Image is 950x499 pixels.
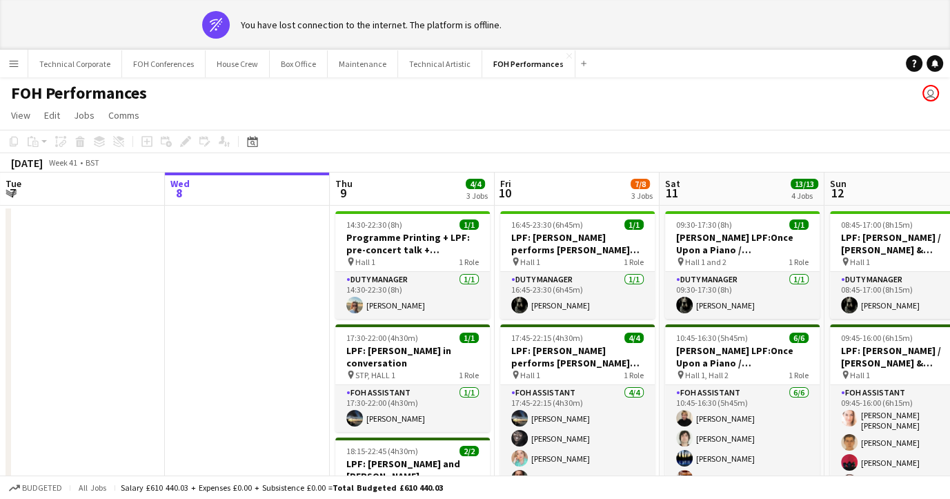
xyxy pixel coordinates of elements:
span: 1 Role [789,370,809,380]
span: Hall 1, Hall 2 [685,370,729,380]
span: 08:45-17:00 (8h15m) [841,219,913,230]
span: 1 Role [459,257,479,267]
span: 1/1 [789,219,809,230]
span: 2/2 [459,446,479,456]
app-job-card: 14:30-22:30 (8h)1/1Programme Printing + LPF: pre-concert talk + [PERSON_NAME] and [PERSON_NAME] +... [335,211,490,319]
app-card-role: FOH Assistant1/117:30-22:00 (4h30m)[PERSON_NAME] [335,385,490,432]
div: You have lost connection to the internet. The platform is offline. [241,19,502,31]
span: Week 41 [46,157,80,168]
span: 10 [498,185,511,201]
span: 7/8 [631,179,650,189]
button: FOH Performances [482,50,575,77]
button: Budgeted [7,480,64,496]
span: 1/1 [624,219,644,230]
span: 4/4 [466,179,485,189]
app-job-card: 17:45-22:15 (4h30m)4/4LPF: [PERSON_NAME] performs [PERSON_NAME] and [PERSON_NAME] Hall 11 RoleFOH... [500,324,655,492]
span: 8 [168,185,190,201]
span: Comms [108,109,139,121]
span: 17:30-22:00 (4h30m) [346,333,418,343]
app-job-card: 09:30-17:30 (8h)1/1[PERSON_NAME] LPF:Once Upon a Piano / [PERSON_NAME] Piano Clinic Hall 1 and 21... [665,211,820,319]
app-card-role: Duty Manager1/114:30-22:30 (8h)[PERSON_NAME] [335,272,490,319]
span: Hall 1 and 2 [685,257,726,267]
h3: LPF: [PERSON_NAME] performs [PERSON_NAME] and [PERSON_NAME] [500,231,655,256]
span: 4/4 [624,333,644,343]
button: Maintenance [328,50,398,77]
div: 3 Jobs [631,190,653,201]
span: 16:45-23:30 (6h45m) [511,219,583,230]
span: STP, HALL 1 [355,370,395,380]
span: Total Budgeted £610 440.03 [333,482,443,493]
div: 4 Jobs [791,190,818,201]
span: 9 [333,185,353,201]
span: 13/13 [791,179,818,189]
span: 11 [663,185,680,201]
span: 09:30-17:30 (8h) [676,219,732,230]
app-card-role: Duty Manager1/109:30-17:30 (8h)[PERSON_NAME] [665,272,820,319]
div: 3 Jobs [466,190,488,201]
a: Jobs [68,106,100,124]
span: 1/1 [459,219,479,230]
h3: Programme Printing + LPF: pre-concert talk + [PERSON_NAME] and [PERSON_NAME] +KP CHOIR [335,231,490,256]
span: Sat [665,177,680,190]
span: 1 Role [789,257,809,267]
span: Hall 1 [520,370,540,380]
span: Tue [6,177,21,190]
span: Hall 1 [520,257,540,267]
h1: FOH Performances [11,83,147,104]
button: Technical Artistic [398,50,482,77]
span: 10:45-16:30 (5h45m) [676,333,748,343]
h3: LPF: [PERSON_NAME] performs [PERSON_NAME] and [PERSON_NAME] [500,344,655,369]
app-card-role: Duty Manager1/116:45-23:30 (6h45m)[PERSON_NAME] [500,272,655,319]
button: Box Office [270,50,328,77]
span: Budgeted [22,483,62,493]
span: 1 Role [624,370,644,380]
button: Technical Corporate [28,50,122,77]
span: 17:45-22:15 (4h30m) [511,333,583,343]
h3: [PERSON_NAME] LPF:Once Upon a Piano / [PERSON_NAME] Piano Clinic and [PERSON_NAME] [665,344,820,369]
span: 09:45-16:00 (6h15m) [841,333,913,343]
app-user-avatar: Nathan PERM Birdsall [922,85,939,101]
app-job-card: 16:45-23:30 (6h45m)1/1LPF: [PERSON_NAME] performs [PERSON_NAME] and [PERSON_NAME] Hall 11 RoleDut... [500,211,655,319]
h3: LPF: [PERSON_NAME] and [PERSON_NAME] [335,458,490,482]
span: Fri [500,177,511,190]
span: Hall 1 [850,257,870,267]
div: BST [86,157,99,168]
span: 1/1 [459,333,479,343]
span: 12 [828,185,847,201]
app-card-role: FOH Assistant4/417:45-22:15 (4h30m)[PERSON_NAME][PERSON_NAME][PERSON_NAME][PERSON_NAME] [500,385,655,492]
app-job-card: 17:30-22:00 (4h30m)1/1LPF: [PERSON_NAME] in conversation STP, HALL 11 RoleFOH Assistant1/117:30-2... [335,324,490,432]
span: Wed [170,177,190,190]
a: Edit [39,106,66,124]
span: Hall 1 [850,370,870,380]
span: 14:30-22:30 (8h) [346,219,402,230]
span: 7 [3,185,21,201]
span: Edit [44,109,60,121]
div: [DATE] [11,156,43,170]
button: FOH Conferences [122,50,206,77]
span: 18:15-22:45 (4h30m) [346,446,418,456]
span: All jobs [76,482,109,493]
h3: LPF: [PERSON_NAME] in conversation [335,344,490,369]
span: Jobs [74,109,95,121]
span: 1 Role [624,257,644,267]
span: View [11,109,30,121]
span: 1 Role [459,370,479,380]
span: 6/6 [789,333,809,343]
span: Sun [830,177,847,190]
button: House Crew [206,50,270,77]
div: Salary £610 440.03 + Expenses £0.00 + Subsistence £0.00 = [121,482,443,493]
span: Thu [335,177,353,190]
a: View [6,106,36,124]
h3: [PERSON_NAME] LPF:Once Upon a Piano / [PERSON_NAME] Piano Clinic [665,231,820,256]
a: Comms [103,106,145,124]
span: Hall 1 [355,257,375,267]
